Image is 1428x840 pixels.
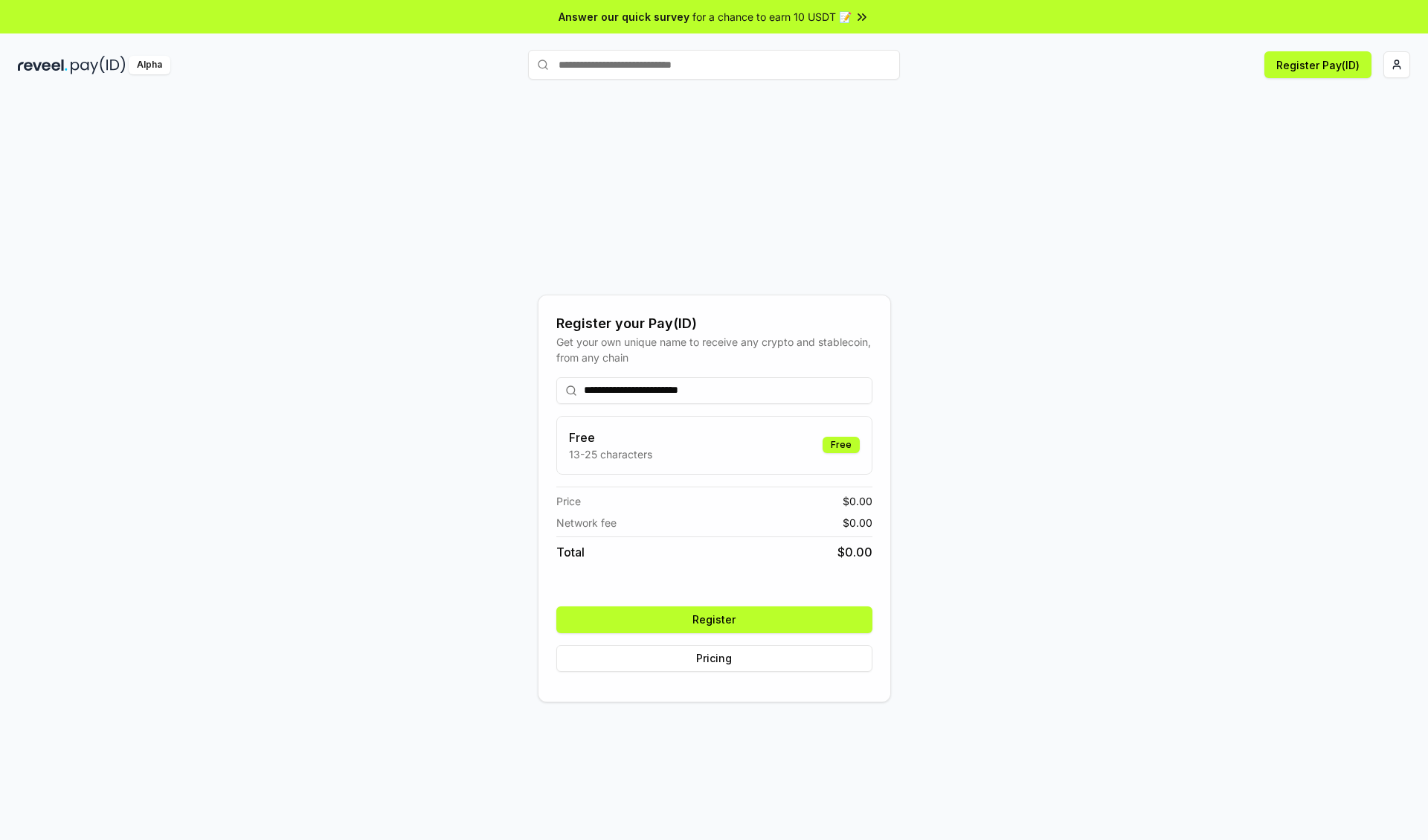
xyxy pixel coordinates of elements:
[556,334,872,365] div: Get your own unique name to receive any crypto and stablecoin, from any chain
[556,493,581,509] span: Price
[71,56,126,74] img: pay_id
[569,446,652,462] p: 13-25 characters
[129,56,170,74] div: Alpha
[556,515,617,530] span: Network fee
[569,429,652,446] h3: Free
[823,437,860,453] div: Free
[843,493,872,509] span: $ 0.00
[837,543,872,561] span: $ 0.00
[18,56,68,74] img: reveel_dark
[556,543,585,561] span: Total
[692,9,852,25] span: for a chance to earn 10 USDT 📝
[556,606,872,633] button: Register
[559,9,689,25] span: Answer our quick survey
[1264,51,1371,78] button: Register Pay(ID)
[843,515,872,530] span: $ 0.00
[556,645,872,672] button: Pricing
[556,313,872,334] div: Register your Pay(ID)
